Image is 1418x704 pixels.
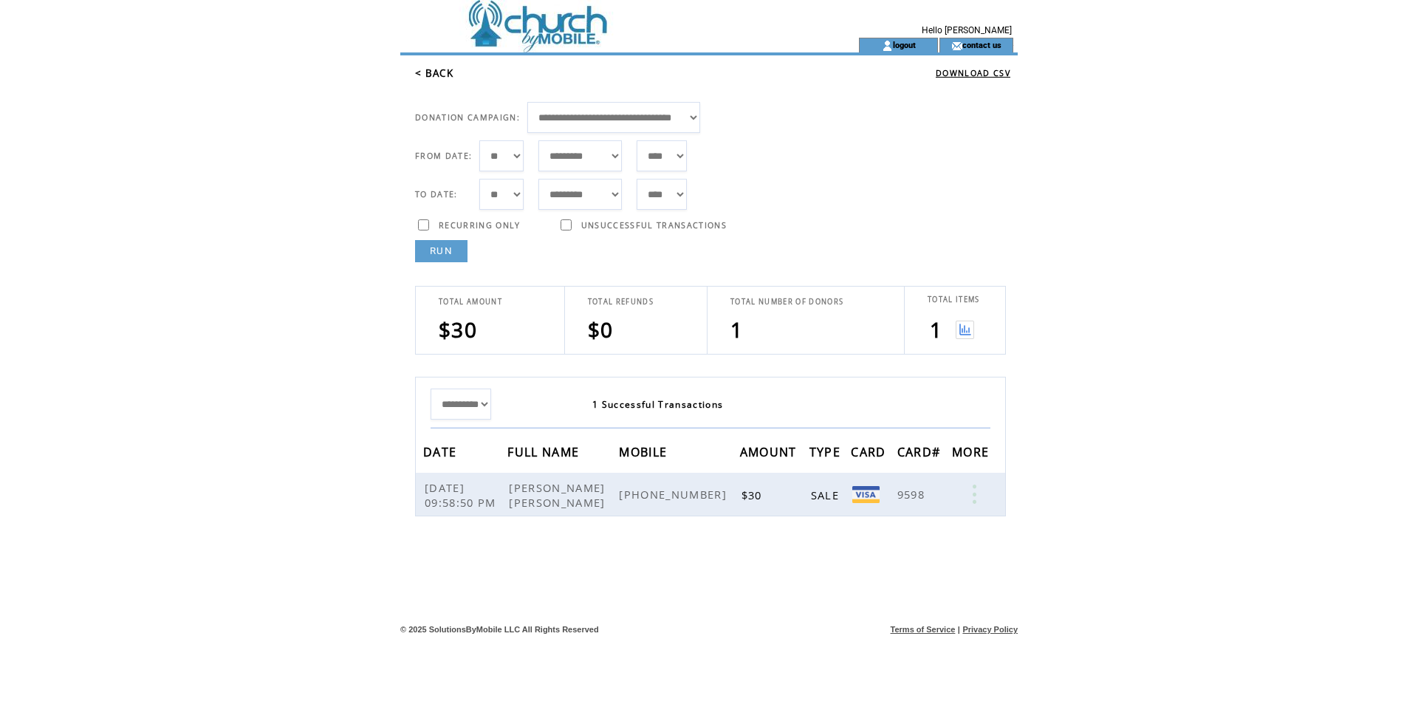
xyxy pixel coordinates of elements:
span: TOTAL NUMBER OF DONORS [730,297,843,307]
span: DONATION CAMPAIGN: [415,112,520,123]
span: MORE [952,440,993,468]
span: TOTAL AMOUNT [439,297,502,307]
span: [PERSON_NAME] [PERSON_NAME] [509,480,609,510]
span: CARD# [897,440,945,468]
img: View graph [956,321,974,339]
span: TO DATE: [415,189,458,199]
a: logout [893,40,916,49]
span: $30 [439,315,477,344]
span: TOTAL ITEMS [928,295,980,304]
span: TYPE [809,440,844,468]
span: DATE [423,440,460,468]
span: 9598 [897,487,928,502]
span: | [958,625,960,634]
a: MOBILE [619,447,671,456]
span: Hello [PERSON_NAME] [922,25,1012,35]
a: < BACK [415,66,453,80]
a: DOWNLOAD CSV [936,68,1010,78]
span: FULL NAME [507,440,583,468]
span: 1 [930,315,942,344]
span: [DATE] 09:58:50 PM [425,480,500,510]
span: TOTAL REFUNDS [588,297,654,307]
a: AMOUNT [740,447,801,456]
span: [PHONE_NUMBER] [619,487,730,502]
img: contact_us_icon.gif [951,40,962,52]
img: account_icon.gif [882,40,893,52]
a: CARD# [897,447,945,456]
span: SALE [811,488,843,502]
span: © 2025 SolutionsByMobile LLC All Rights Reserved [400,625,599,634]
a: CARD [851,447,889,456]
a: Terms of Service [891,625,956,634]
span: 1 Successful Transactions [592,398,723,411]
span: MOBILE [619,440,671,468]
span: $0 [588,315,614,344]
a: Privacy Policy [962,625,1018,634]
span: $30 [741,488,766,502]
img: Visa [852,486,880,503]
span: FROM DATE: [415,151,472,161]
a: RUN [415,240,467,262]
a: contact us [962,40,1001,49]
span: UNSUCCESSFUL TRANSACTIONS [581,220,727,230]
span: CARD [851,440,889,468]
span: AMOUNT [740,440,801,468]
span: RECURRING ONLY [439,220,521,230]
a: TYPE [809,447,844,456]
span: 1 [730,315,743,344]
a: FULL NAME [507,447,583,456]
a: DATE [423,447,460,456]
